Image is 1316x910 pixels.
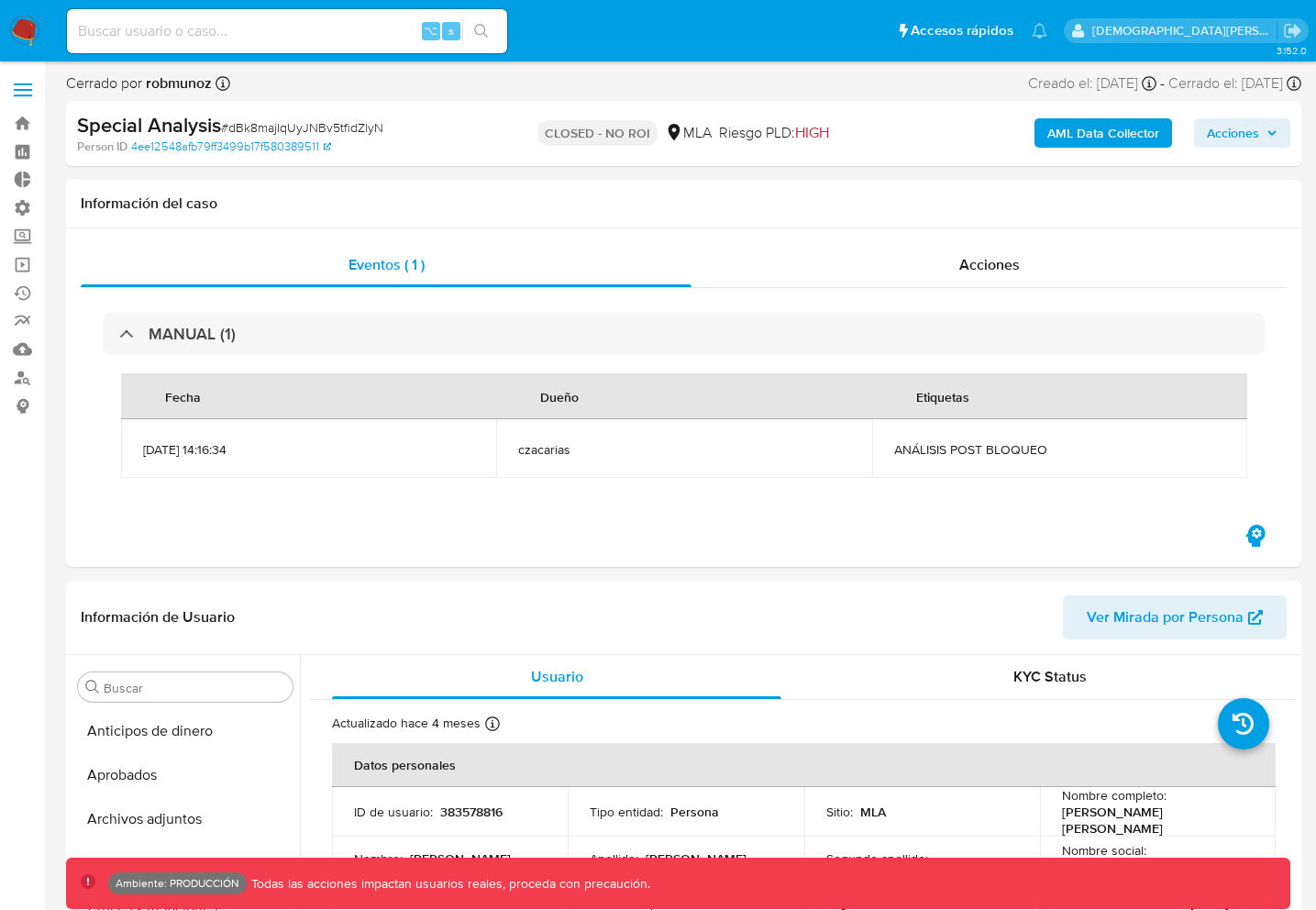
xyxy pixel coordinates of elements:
input: Buscar usuario o caso... [67,19,507,43]
p: Apellido : [590,850,638,867]
div: Fecha [143,374,223,418]
th: Datos personales [332,743,1276,787]
p: [PERSON_NAME] [646,850,746,867]
span: Ver Mirada por Persona [1087,595,1244,639]
p: Segundo apellido : [826,850,928,867]
p: [PERSON_NAME] [PERSON_NAME] [1062,804,1246,837]
h1: Información del caso [81,194,1287,213]
p: Nombre completo : [1062,787,1167,804]
span: Cerrado por [66,73,212,94]
p: - [935,850,939,867]
div: Cerrado el: [DATE] [1168,73,1301,94]
b: AML Data Collector [1047,118,1159,148]
div: MANUAL (1) [103,313,1265,355]
p: Nombre social : [1062,842,1146,859]
span: ANÁLISIS POST BLOQUEO [894,441,1225,458]
b: Person ID [77,139,127,155]
p: Actualizado hace 4 meses [332,715,481,732]
h3: MANUAL (1) [149,324,236,344]
input: Buscar [104,680,285,696]
p: Sitio : [826,804,853,820]
span: [DATE] 14:16:34 [143,441,474,458]
h1: Información de Usuario [81,608,235,627]
span: czacarias [518,441,849,458]
button: Anticipos de dinero [71,709,300,753]
span: KYC Status [1013,666,1087,687]
p: Todas las acciones impactan usuarios reales, proceda con precaución. [247,875,650,893]
b: Special Analysis [77,110,221,139]
p: ID de usuario : [354,804,433,820]
p: jesus.vallezarante@mercadolibre.com.co [1092,22,1277,39]
span: Eventos ( 1 ) [348,254,425,275]
span: Accesos rápidos [911,21,1013,40]
p: [PERSON_NAME] [410,850,511,867]
button: Acciones [1194,118,1290,148]
b: robmunoz [142,72,212,94]
button: Archivos adjuntos [71,797,300,841]
span: Acciones [959,254,1020,275]
div: Creado el: [DATE] [1028,73,1156,94]
button: Ver Mirada por Persona [1063,595,1287,639]
p: Persona [670,804,719,820]
p: MLA [860,804,886,820]
span: s [448,22,454,39]
a: 4ee12548afb79ff3499b17f580389511 [131,139,331,155]
a: Notificaciones [1032,23,1047,39]
span: Acciones [1207,118,1259,148]
span: - [1160,73,1165,94]
p: CLOSED - NO ROI [537,120,658,146]
span: ⌥ [424,22,437,39]
p: Ambiente: PRODUCCIÓN [116,880,239,887]
div: Etiquetas [894,374,991,418]
button: CVU [71,841,300,885]
p: Nombre : [354,850,403,867]
div: MLA [665,123,712,143]
button: Aprobados [71,753,300,797]
span: HIGH [795,122,829,143]
button: search-icon [462,18,500,44]
button: Buscar [85,680,100,694]
span: Usuario [531,666,583,687]
button: AML Data Collector [1034,118,1172,148]
span: # dBk8majIqUyJNBv5tfidZlyN [221,118,383,137]
p: Tipo entidad : [590,804,663,820]
span: Riesgo PLD: [719,123,829,143]
div: Dueño [518,374,601,418]
a: Salir [1283,21,1302,40]
p: 383578816 [440,804,503,820]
